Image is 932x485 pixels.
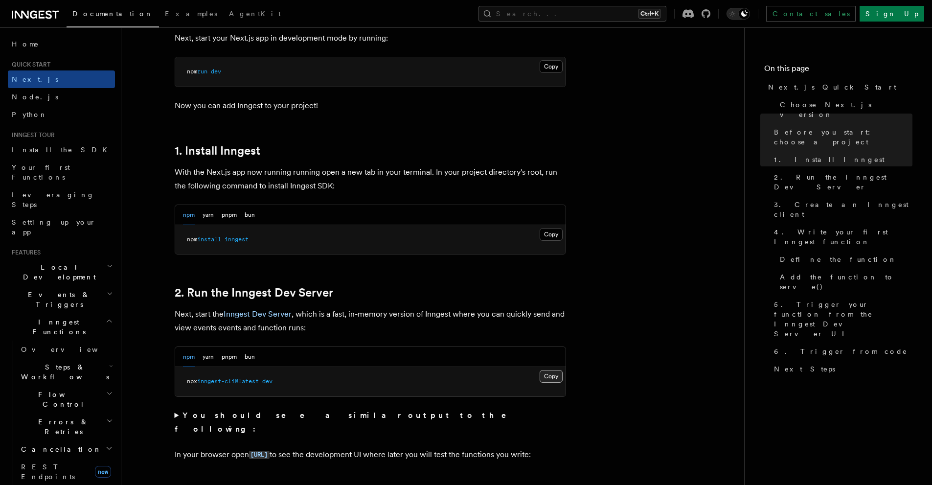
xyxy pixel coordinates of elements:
[203,205,214,225] button: yarn
[12,218,96,236] span: Setting up your app
[187,236,197,243] span: npm
[211,68,221,75] span: dev
[8,286,115,313] button: Events & Triggers
[175,448,566,462] p: In your browser open to see the development UI where later you will test the functions you write:
[245,347,255,367] button: bun
[249,451,270,459] code: [URL]
[540,228,563,241] button: Copy
[774,300,912,339] span: 5. Trigger your function from the Inngest Dev Server UI
[540,60,563,73] button: Copy
[770,343,912,360] a: 6. Trigger from code
[17,386,115,413] button: Flow Control
[8,61,50,69] span: Quick start
[8,131,55,139] span: Inngest tour
[17,358,115,386] button: Steps & Workflows
[12,39,39,49] span: Home
[770,196,912,223] a: 3. Create an Inngest client
[175,409,566,436] summary: You should see a similar output to the following:
[175,411,521,434] strong: You should see a similar output to the following:
[225,236,249,243] span: inngest
[175,31,566,45] p: Next, start your Next.js app in development mode by running:
[8,35,115,53] a: Home
[222,347,237,367] button: pnpm
[8,262,107,282] span: Local Development
[776,96,912,123] a: Choose Next.js version
[249,450,270,459] a: [URL]
[203,347,214,367] button: yarn
[776,268,912,296] a: Add the function to serve()
[8,88,115,106] a: Node.js
[183,347,195,367] button: npm
[774,200,912,219] span: 3. Create an Inngest client
[222,205,237,225] button: pnpm
[764,78,912,96] a: Next.js Quick Start
[12,146,113,154] span: Install the SDK
[774,155,885,164] span: 1. Install Inngest
[768,82,896,92] span: Next.js Quick Start
[774,346,908,356] span: 6. Trigger from code
[776,251,912,268] a: Define the function
[224,309,292,319] a: Inngest Dev Server
[12,163,70,181] span: Your first Functions
[183,205,195,225] button: npm
[770,151,912,168] a: 1. Install Inngest
[774,172,912,192] span: 2. Run the Inngest Dev Server
[638,9,660,19] kbd: Ctrl+K
[12,111,47,118] span: Python
[229,10,281,18] span: AgentKit
[175,286,333,300] a: 2. Run the Inngest Dev Server
[8,313,115,341] button: Inngest Functions
[727,8,750,20] button: Toggle dark mode
[165,10,217,18] span: Examples
[223,3,287,26] a: AgentKit
[17,440,115,458] button: Cancellation
[187,378,197,385] span: npx
[770,223,912,251] a: 4. Write your first Inngest function
[478,6,666,22] button: Search...Ctrl+K
[197,378,259,385] span: inngest-cli@latest
[764,63,912,78] h4: On this page
[8,106,115,123] a: Python
[774,127,912,147] span: Before you start: choose a project
[8,213,115,241] a: Setting up your app
[197,68,207,75] span: run
[774,364,835,374] span: Next Steps
[8,249,41,256] span: Features
[770,123,912,151] a: Before you start: choose a project
[175,165,566,193] p: With the Next.js app now running running open a new tab in your terminal. In your project directo...
[175,307,566,335] p: Next, start the , which is a fast, in-memory version of Inngest where you can quickly send and vi...
[245,205,255,225] button: bun
[780,254,897,264] span: Define the function
[770,168,912,196] a: 2. Run the Inngest Dev Server
[770,360,912,378] a: Next Steps
[8,186,115,213] a: Leveraging Steps
[12,93,58,101] span: Node.js
[540,370,563,383] button: Copy
[860,6,924,22] a: Sign Up
[780,272,912,292] span: Add the function to serve()
[159,3,223,26] a: Examples
[95,466,111,478] span: new
[187,68,197,75] span: npm
[8,141,115,159] a: Install the SDK
[8,159,115,186] a: Your first Functions
[262,378,273,385] span: dev
[17,362,109,382] span: Steps & Workflows
[12,75,58,83] span: Next.js
[766,6,856,22] a: Contact sales
[17,390,106,409] span: Flow Control
[8,290,107,309] span: Events & Triggers
[175,144,260,158] a: 1. Install Inngest
[175,99,566,113] p: Now you can add Inngest to your project!
[12,191,94,208] span: Leveraging Steps
[17,413,115,440] button: Errors & Retries
[770,296,912,343] a: 5. Trigger your function from the Inngest Dev Server UI
[774,227,912,247] span: 4. Write your first Inngest function
[72,10,153,18] span: Documentation
[17,341,115,358] a: Overview
[17,417,106,437] span: Errors & Retries
[8,317,106,337] span: Inngest Functions
[21,463,75,481] span: REST Endpoints
[17,444,102,454] span: Cancellation
[8,258,115,286] button: Local Development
